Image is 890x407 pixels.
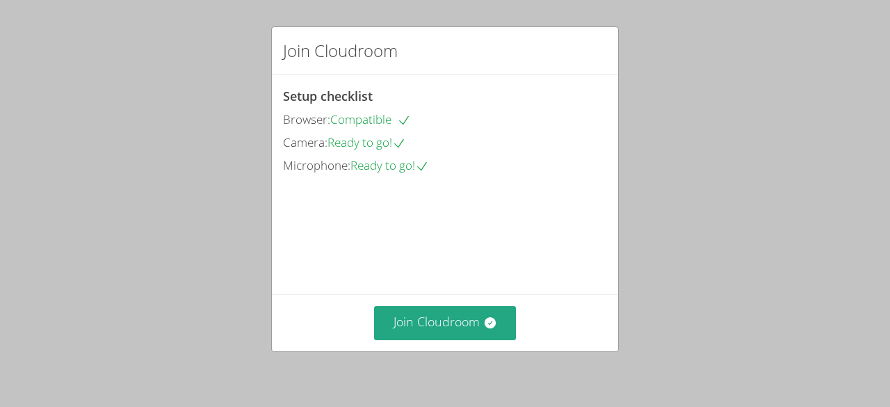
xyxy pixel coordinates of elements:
[283,157,350,173] span: Microphone:
[283,88,373,104] span: Setup checklist
[283,38,398,63] h2: Join Cloudroom
[374,306,517,340] button: Join Cloudroom
[283,134,327,150] span: Camera:
[350,157,429,173] span: Ready to go!
[327,134,406,150] span: Ready to go!
[283,111,330,127] span: Browser:
[330,111,411,127] span: Compatible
